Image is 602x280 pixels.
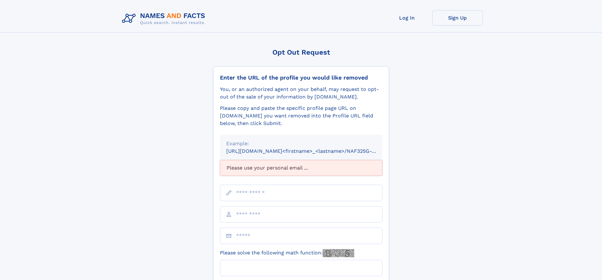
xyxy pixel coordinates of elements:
div: Enter the URL of the profile you would like removed [220,74,382,81]
div: You, or an authorized agent on your behalf, may request to opt-out of the sale of your informatio... [220,86,382,101]
label: Please solve the following math function: [220,249,354,257]
div: Opt Out Request [213,48,389,56]
small: [URL][DOMAIN_NAME]<firstname>_<lastname>/NAF325G-xxxxxxxx [226,148,394,154]
div: Please copy and paste the specific profile page URL on [DOMAIN_NAME] you want removed into the Pr... [220,104,382,127]
img: Logo Names and Facts [119,10,210,27]
div: Example: [226,140,376,147]
a: Log In [382,10,432,26]
div: Please use your personal email ... [220,160,382,176]
a: Sign Up [432,10,483,26]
